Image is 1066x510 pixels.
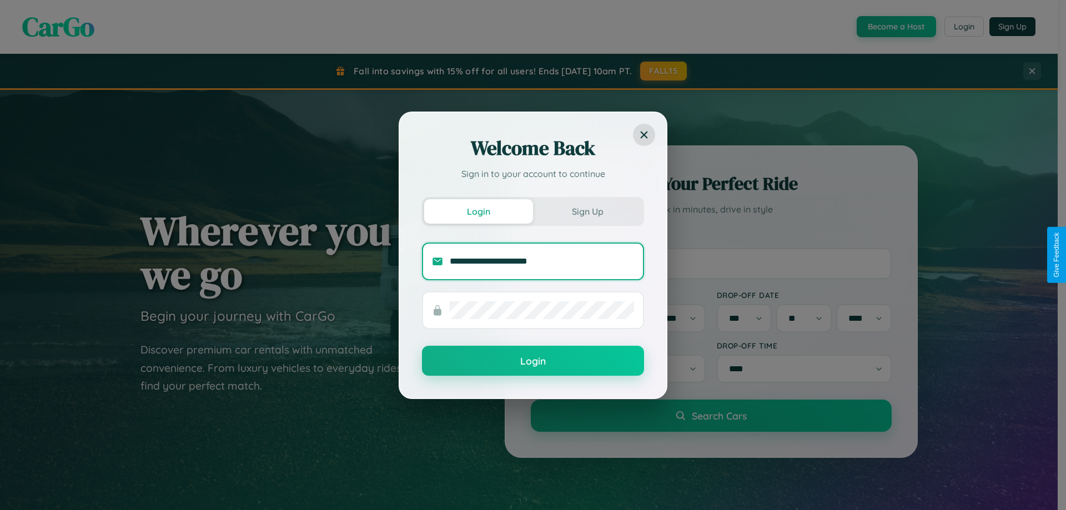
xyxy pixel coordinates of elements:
[1053,233,1060,277] div: Give Feedback
[422,135,644,161] h2: Welcome Back
[422,346,644,376] button: Login
[422,167,644,180] p: Sign in to your account to continue
[424,199,533,224] button: Login
[533,199,642,224] button: Sign Up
